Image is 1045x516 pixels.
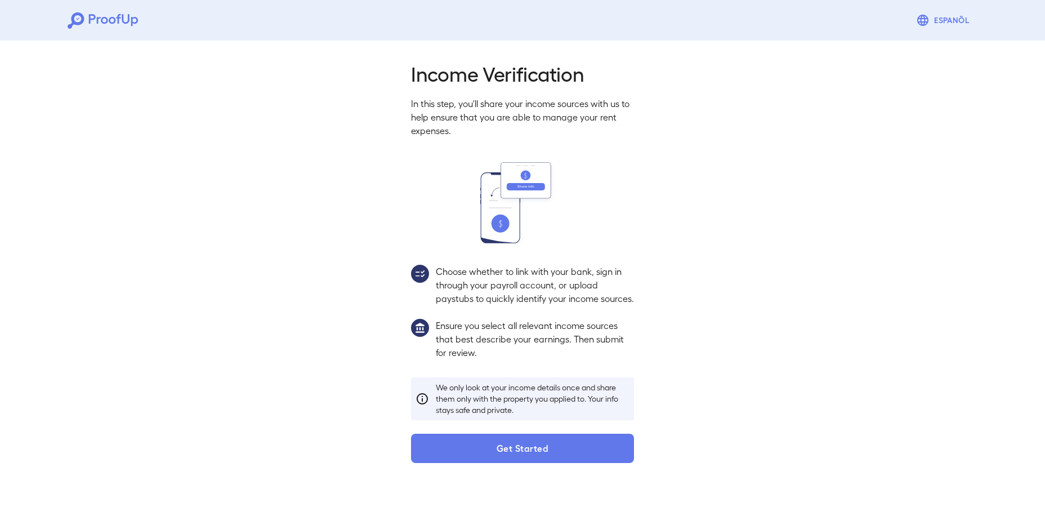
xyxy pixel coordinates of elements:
img: transfer_money.svg [480,162,565,243]
button: Espanõl [912,9,977,32]
p: In this step, you'll share your income sources with us to help ensure that you are able to manage... [411,97,634,137]
p: Choose whether to link with your bank, sign in through your payroll account, or upload paystubs t... [436,265,634,305]
img: group2.svg [411,265,429,283]
h2: Income Verification [411,61,634,86]
img: group1.svg [411,319,429,337]
p: We only look at your income details once and share them only with the property you applied to. Yo... [436,382,629,416]
button: Get Started [411,434,634,463]
p: Ensure you select all relevant income sources that best describe your earnings. Then submit for r... [436,319,634,359]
